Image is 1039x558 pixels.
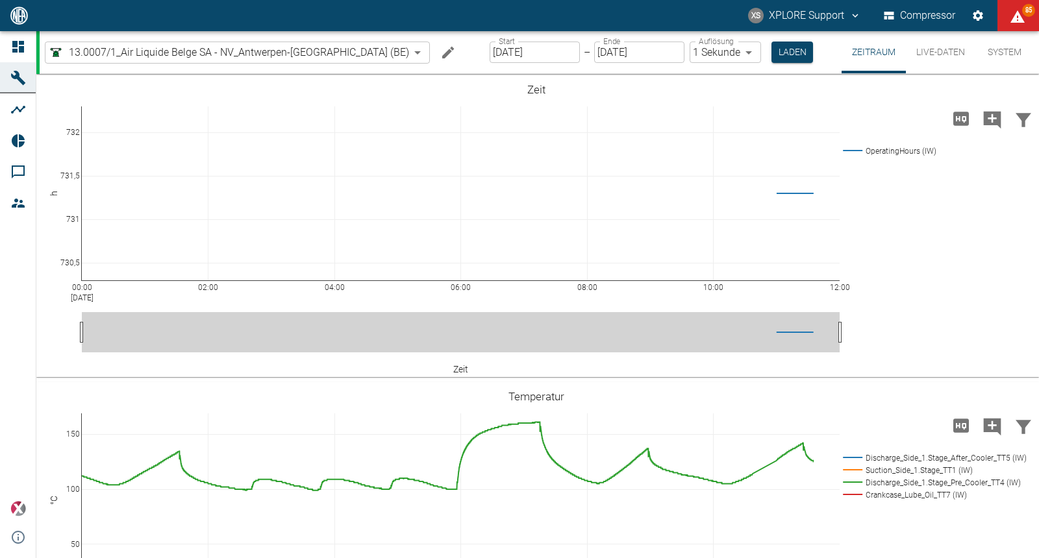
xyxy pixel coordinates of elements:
label: Ende [603,36,620,47]
div: 1 Sekunde [690,42,761,63]
span: Hohe Auflösung [945,112,977,124]
button: Daten filtern [1008,409,1039,443]
p: – [584,45,590,60]
button: Live-Daten [906,31,975,73]
input: DD.MM.YYYY [594,42,684,63]
div: XS [748,8,764,23]
label: Start [499,36,515,47]
button: Kommentar hinzufügen [977,102,1008,136]
button: Laden [771,42,813,63]
label: Auflösung [699,36,734,47]
button: Machine bearbeiten [435,40,461,66]
button: Compressor [881,4,958,27]
img: logo [9,6,29,24]
button: Kommentar hinzufügen [977,409,1008,443]
button: compressors@neaxplore.com [746,4,863,27]
button: System [975,31,1034,73]
a: 13.0007/1_Air Liquide Belge SA - NV_Antwerpen-[GEOGRAPHIC_DATA] (BE) [48,45,409,60]
button: Zeitraum [842,31,906,73]
span: Hohe Auflösung [945,418,977,431]
img: Xplore Logo [10,501,26,516]
button: Daten filtern [1008,102,1039,136]
span: 85 [1022,4,1035,17]
input: DD.MM.YYYY [490,42,580,63]
span: 13.0007/1_Air Liquide Belge SA - NV_Antwerpen-[GEOGRAPHIC_DATA] (BE) [69,45,409,60]
button: Einstellungen [966,4,990,27]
